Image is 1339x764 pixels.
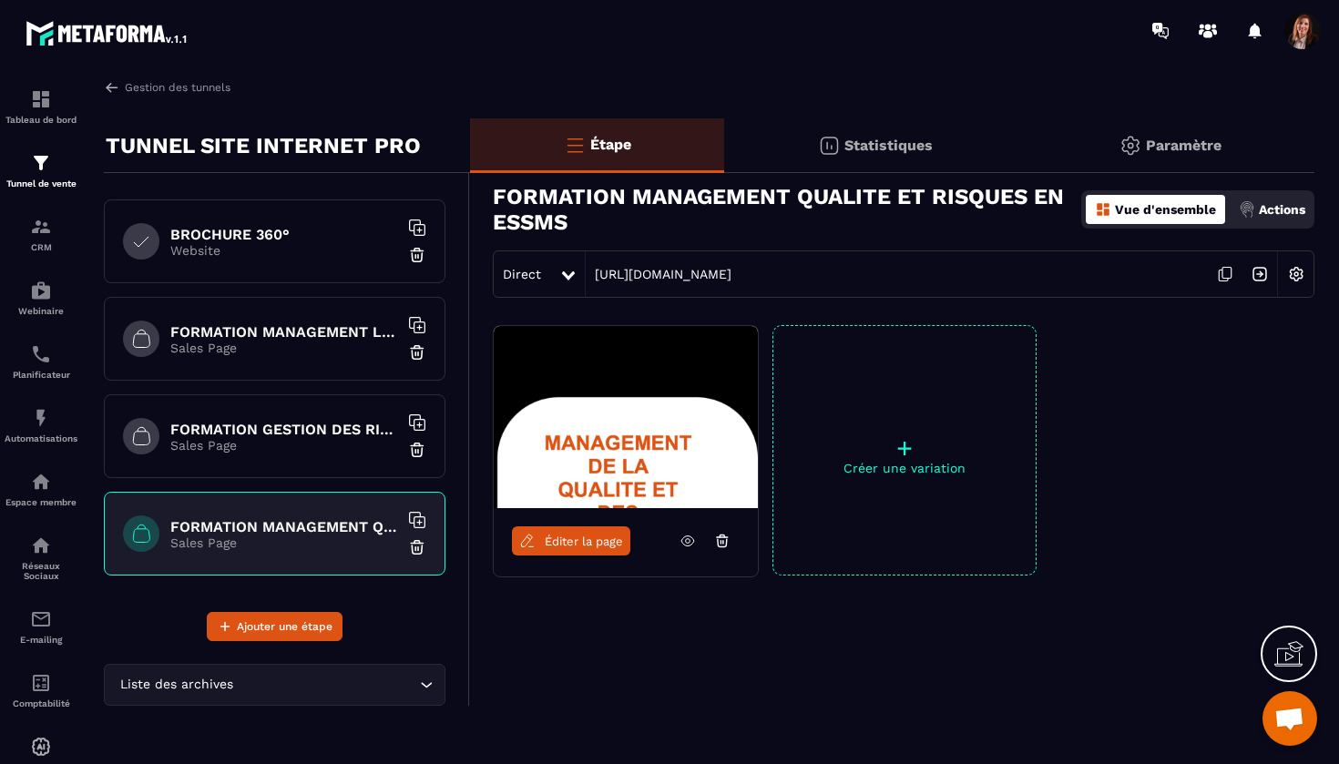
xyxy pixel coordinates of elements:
[170,421,398,438] h6: FORMATION GESTION DES RISQUES EN SANTE
[5,266,77,330] a: automationsautomationsWebinaire
[30,343,52,365] img: scheduler
[170,243,398,258] p: Website
[5,595,77,658] a: emailemailE-mailing
[104,79,230,96] a: Gestion des tunnels
[1119,135,1141,157] img: setting-gr.5f69749f.svg
[512,526,630,555] a: Éditer la page
[844,137,933,154] p: Statistiques
[237,617,332,636] span: Ajouter une étape
[30,736,52,758] img: automations
[170,518,398,535] h6: FORMATION MANAGEMENT QUALITE ET RISQUES EN ESSMS
[5,433,77,443] p: Automatisations
[30,535,52,556] img: social-network
[170,226,398,243] h6: BROCHURE 360°
[5,521,77,595] a: social-networksocial-networkRéseaux Sociaux
[503,267,541,281] span: Direct
[170,323,398,341] h6: FORMATION MANAGEMENT LEADERSHIP
[207,612,342,641] button: Ajouter une étape
[1146,137,1221,154] p: Paramètre
[5,393,77,457] a: automationsautomationsAutomatisations
[818,135,840,157] img: stats.20deebd0.svg
[493,184,1081,235] h3: FORMATION MANAGEMENT QUALITE ET RISQUES EN ESSMS
[773,461,1036,475] p: Créer une variation
[5,330,77,393] a: schedulerschedulerPlanificateur
[5,370,77,380] p: Planificateur
[30,407,52,429] img: automations
[5,115,77,125] p: Tableau de bord
[1279,257,1313,291] img: setting-w.858f3a88.svg
[773,435,1036,461] p: +
[170,535,398,550] p: Sales Page
[5,178,77,188] p: Tunnel de vente
[237,675,415,695] input: Search for option
[408,343,426,362] img: trash
[5,202,77,266] a: formationformationCRM
[26,16,189,49] img: logo
[586,267,731,281] a: [URL][DOMAIN_NAME]
[5,658,77,722] a: accountantaccountantComptabilité
[1115,202,1216,217] p: Vue d'ensemble
[5,306,77,316] p: Webinaire
[590,136,631,153] p: Étape
[1262,691,1317,746] a: Ouvrir le chat
[30,608,52,630] img: email
[5,635,77,645] p: E-mailing
[545,535,623,548] span: Éditer la page
[5,138,77,202] a: formationformationTunnel de vente
[5,497,77,507] p: Espace membre
[30,280,52,301] img: automations
[30,672,52,694] img: accountant
[5,75,77,138] a: formationformationTableau de bord
[564,134,586,156] img: bars-o.4a397970.svg
[5,457,77,521] a: automationsautomationsEspace membre
[1259,202,1305,217] p: Actions
[104,664,445,706] div: Search for option
[30,88,52,110] img: formation
[30,152,52,174] img: formation
[170,438,398,453] p: Sales Page
[1095,201,1111,218] img: dashboard-orange.40269519.svg
[494,326,758,508] img: image
[170,341,398,355] p: Sales Page
[5,561,77,581] p: Réseaux Sociaux
[5,698,77,708] p: Comptabilité
[106,127,421,164] p: TUNNEL SITE INTERNET PRO
[104,79,120,96] img: arrow
[30,471,52,493] img: automations
[408,246,426,264] img: trash
[30,216,52,238] img: formation
[116,675,237,695] span: Liste des archives
[1239,201,1255,218] img: actions.d6e523a2.png
[408,538,426,556] img: trash
[5,242,77,252] p: CRM
[1242,257,1277,291] img: arrow-next.bcc2205e.svg
[408,441,426,459] img: trash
